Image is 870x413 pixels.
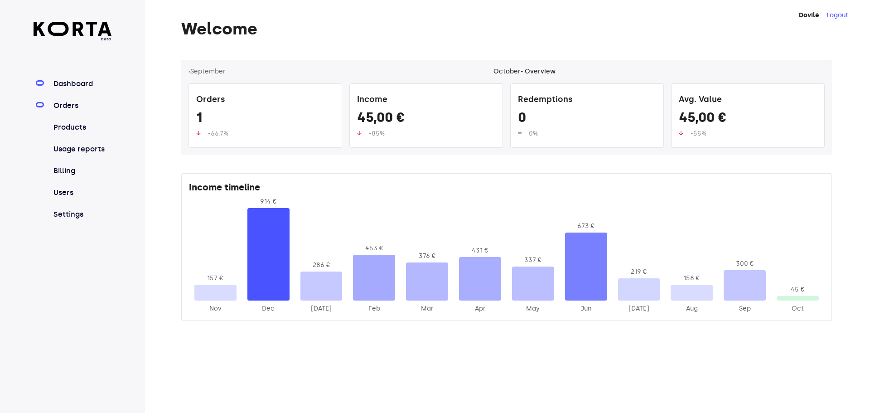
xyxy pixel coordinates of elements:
[618,304,660,313] div: 2025-Jul
[247,197,290,206] div: 914 €
[724,259,766,268] div: 300 €
[34,22,112,42] a: beta
[369,130,385,137] span: -85%
[724,304,766,313] div: 2025-Sep
[777,304,819,313] div: 2025-Oct
[247,304,290,313] div: 2024-Dec
[512,304,554,313] div: 2025-May
[52,144,112,155] a: Usage reports
[34,36,112,42] span: beta
[518,131,522,136] img: up
[52,100,112,111] a: Orders
[512,256,554,265] div: 337 €
[189,181,824,197] div: Income timeline
[691,130,706,137] span: -55%
[194,274,237,283] div: 157 €
[300,304,343,313] div: 2025-Jan
[52,122,112,133] a: Products
[518,91,656,109] div: Redemptions
[799,11,819,19] strong: Dovilė
[671,274,713,283] div: 158 €
[777,285,819,294] div: 45 €
[357,131,362,136] img: up
[357,109,495,129] div: 45,00 €
[406,304,448,313] div: 2025-Mar
[565,222,607,231] div: 673 €
[679,131,683,136] img: up
[826,11,848,20] button: Logout
[52,78,112,89] a: Dashboard
[518,109,656,129] div: 0
[459,246,501,255] div: 431 €
[181,20,832,38] h1: Welcome
[459,304,501,313] div: 2025-Apr
[529,130,538,137] span: 0%
[208,130,228,137] span: -66.7%
[679,91,817,109] div: Avg. Value
[618,267,660,277] div: 219 €
[196,131,201,136] img: up
[52,165,112,176] a: Billing
[353,244,395,253] div: 453 €
[52,187,112,198] a: Users
[52,209,112,220] a: Settings
[300,261,343,270] div: 286 €
[565,304,607,313] div: 2025-Jun
[679,109,817,129] div: 45,00 €
[493,67,556,76] div: October - Overview
[196,91,334,109] div: Orders
[353,304,395,313] div: 2025-Feb
[188,67,226,76] button: ‹September
[194,304,237,313] div: 2024-Nov
[357,91,495,109] div: Income
[406,252,448,261] div: 376 €
[34,22,112,36] img: Korta
[671,304,713,313] div: 2025-Aug
[196,109,334,129] div: 1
